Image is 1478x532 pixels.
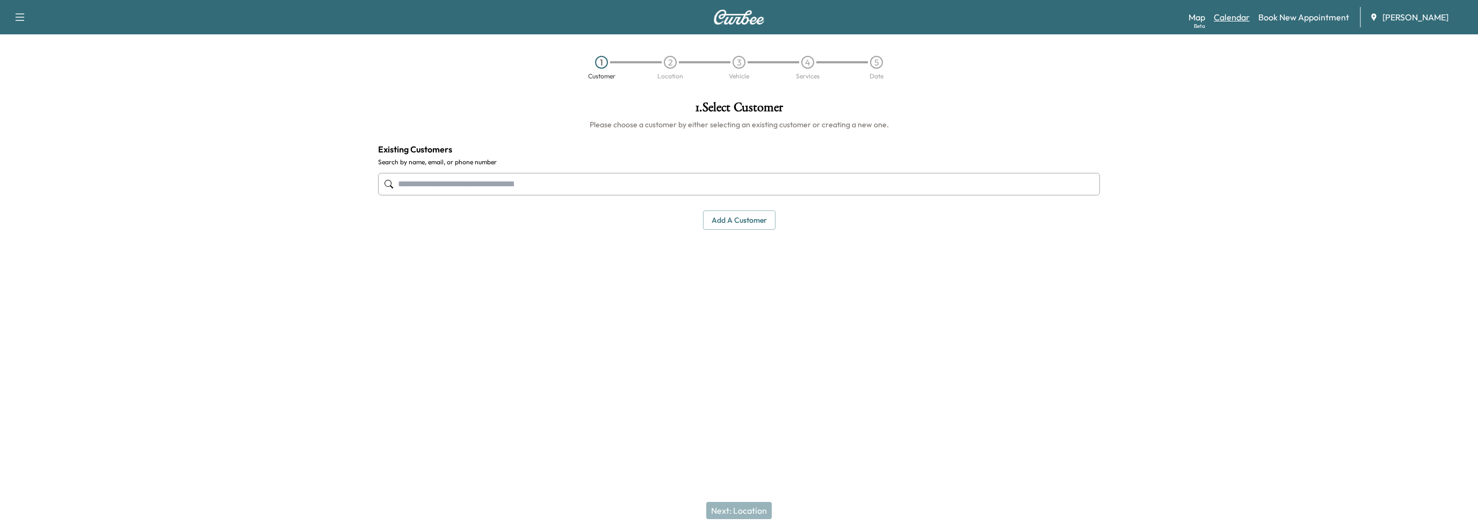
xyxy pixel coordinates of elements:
a: Book New Appointment [1258,11,1349,24]
div: Beta [1194,22,1205,30]
a: MapBeta [1189,11,1205,24]
span: [PERSON_NAME] [1382,11,1448,24]
div: 4 [801,56,814,69]
a: Calendar [1214,11,1250,24]
label: Search by name, email, or phone number [378,158,1100,166]
img: Curbee Logo [713,10,765,25]
div: Location [657,73,683,79]
div: Date [870,73,883,79]
div: 5 [870,56,883,69]
div: 1 [595,56,608,69]
div: Vehicle [729,73,749,79]
h4: Existing Customers [378,143,1100,156]
div: 2 [664,56,677,69]
div: 3 [733,56,745,69]
div: Services [796,73,820,79]
button: Add a customer [703,210,776,230]
h1: 1 . Select Customer [378,101,1100,119]
h6: Please choose a customer by either selecting an existing customer or creating a new one. [378,119,1100,130]
div: Customer [588,73,615,79]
